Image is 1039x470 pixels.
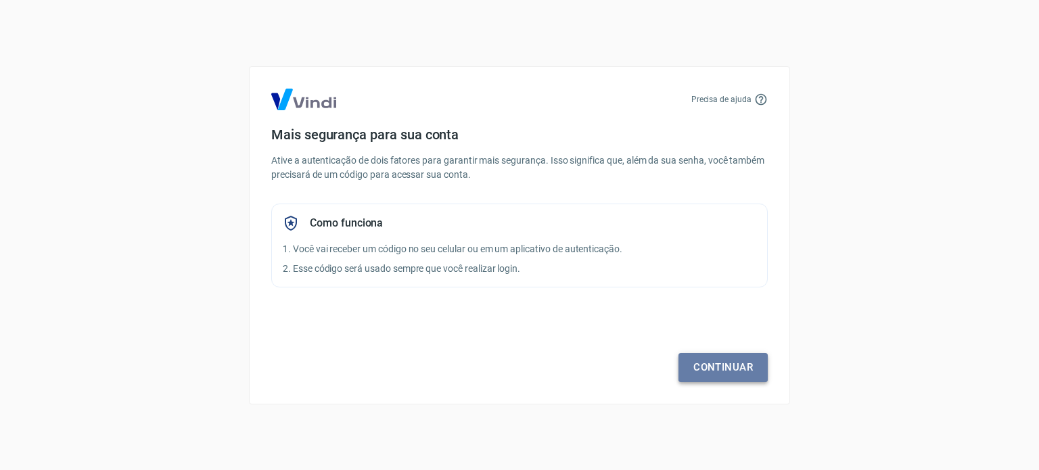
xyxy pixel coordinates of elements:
[310,216,383,230] h5: Como funciona
[271,154,768,182] p: Ative a autenticação de dois fatores para garantir mais segurança. Isso significa que, além da su...
[271,89,336,110] img: Logo Vind
[271,126,768,143] h4: Mais segurança para sua conta
[283,242,756,256] p: 1. Você vai receber um código no seu celular ou em um aplicativo de autenticação.
[691,93,752,105] p: Precisa de ajuda
[283,262,756,276] p: 2. Esse código será usado sempre que você realizar login.
[678,353,768,381] a: Continuar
